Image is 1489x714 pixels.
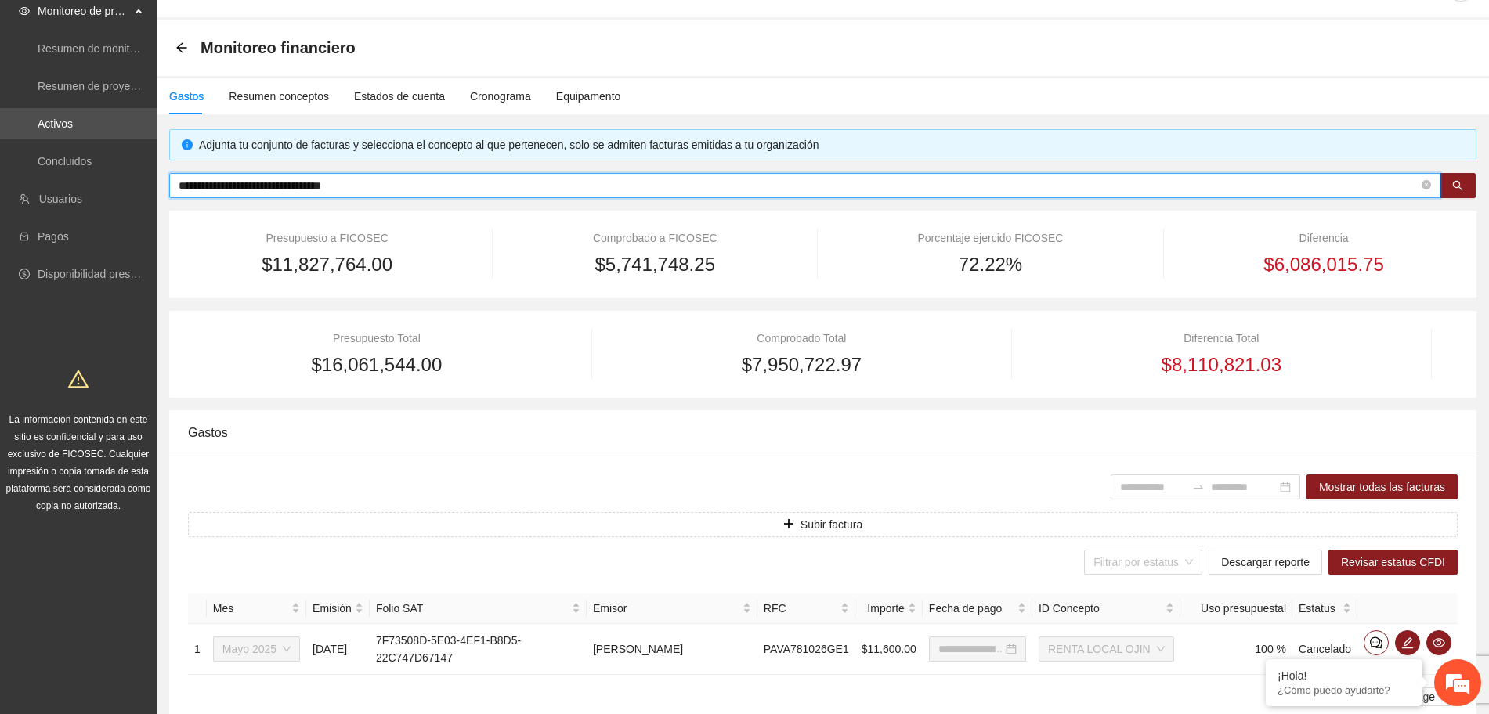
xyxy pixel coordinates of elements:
a: Activos [38,117,73,130]
span: edit [1396,636,1419,649]
span: ID Concepto [1039,600,1162,617]
td: $11,600.00 [855,624,923,675]
div: Presupuesto a FICOSEC [188,229,466,247]
span: Importe [862,600,905,617]
th: RFC [757,593,855,624]
span: comment [1364,636,1388,649]
a: Concluidos [38,155,92,168]
th: ID Concepto [1032,593,1180,624]
span: 72.22% [959,250,1022,279]
td: Cancelado [1292,624,1357,675]
div: Chatee con nosotros ahora [81,80,263,100]
span: warning [68,369,89,389]
div: Comprobado a FICOSEC [519,229,791,247]
a: Resumen de proyectos aprobados [38,80,205,92]
span: Mostrar todas las facturas [1319,478,1445,496]
th: Fecha de pago [923,593,1032,624]
p: ¿Cómo puedo ayudarte? [1278,684,1411,696]
span: Mes [213,600,288,617]
div: Diferencia [1190,229,1458,247]
button: Descargar reporte [1209,550,1322,575]
span: Monitoreo financiero [201,35,356,60]
span: Folio SAT [376,600,569,617]
td: 100 % [1180,624,1292,675]
th: Emisor [587,593,757,624]
td: [PERSON_NAME] [587,624,757,675]
span: Emisor [593,600,739,617]
span: $7,950,722.97 [742,350,862,380]
span: Descargar reporte [1221,554,1310,571]
span: Estatus [1299,600,1339,617]
th: Folio SAT [370,593,587,624]
span: eye [19,5,30,16]
a: Resumen de monitoreo [38,42,152,55]
span: Estamos en línea. [91,209,216,367]
td: PAVA781026GE1 [757,624,855,675]
div: Resumen conceptos [229,88,329,105]
div: Estados de cuenta [354,88,445,105]
span: swap-right [1192,481,1205,493]
span: RFC [764,600,837,617]
span: Mayo 2025 [222,637,291,661]
th: Estatus [1292,593,1357,624]
textarea: Escriba su mensaje y pulse “Intro” [8,427,298,482]
th: Uso presupuestal [1180,593,1292,624]
span: Fecha de pago [929,600,1014,617]
span: $16,061,544.00 [311,350,442,380]
div: Equipamento [556,88,621,105]
div: Gastos [169,88,204,105]
a: Disponibilidad presupuestal [38,268,172,280]
div: Minimizar ventana de chat en vivo [257,8,295,45]
a: Pagos [38,230,69,243]
span: Subir factura [801,516,862,533]
div: Gastos [188,410,1458,455]
div: Adjunta tu conjunto de facturas y selecciona el concepto al que pertenecen, solo se admiten factu... [199,136,1464,153]
span: to [1192,481,1205,493]
span: close-circle [1422,178,1431,193]
span: search [1452,180,1463,193]
span: $5,741,748.25 [595,250,715,279]
span: Emisión [313,600,352,617]
span: $8,110,821.03 [1162,350,1281,380]
span: Revisar estatus CFDI [1341,554,1445,571]
button: Revisar estatus CFDI [1328,550,1458,575]
span: RENTA LOCAL OJIN [1048,637,1165,661]
span: La información contenida en este sitio es confidencial y para uso exclusivo de FICOSEC. Cualquier... [6,414,151,511]
div: Diferencia Total [1038,330,1404,347]
td: 7F73508D-5E03-4EF1-B8D5-22C747D67147 [370,624,587,675]
th: Importe [855,593,923,624]
td: [DATE] [306,624,370,675]
th: Emisión [306,593,370,624]
span: close-circle [1422,180,1431,189]
div: ¡Hola! [1278,669,1411,682]
div: Cronograma [470,88,531,105]
th: Mes [207,593,306,624]
span: $11,827,764.00 [262,250,392,279]
button: comment [1364,630,1389,655]
div: Back [175,41,188,55]
div: Comprobado Total [618,330,985,347]
button: eye [1426,630,1451,655]
span: info-circle [182,139,193,150]
button: Mostrar todas las facturas [1306,474,1458,499]
a: Usuarios [39,193,82,205]
span: arrow-left [175,41,188,54]
td: 1 [188,624,207,675]
span: $6,086,015.75 [1263,250,1383,279]
div: Presupuesto Total [188,330,566,347]
span: plus [783,518,794,531]
div: Porcentaje ejercido FICOSEC [844,229,1137,247]
button: search [1440,173,1476,198]
button: plusSubir factura [188,512,1458,537]
button: edit [1395,630,1420,655]
span: eye [1427,636,1451,649]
